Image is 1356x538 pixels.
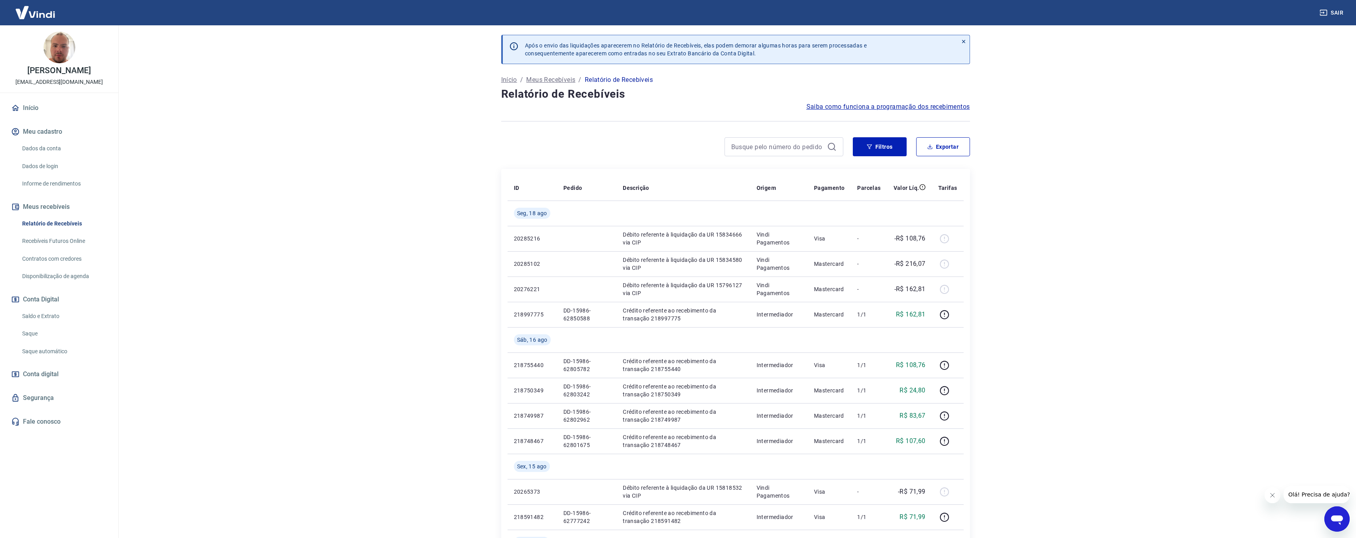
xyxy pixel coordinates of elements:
p: Débito referente à liquidação da UR 15796127 via CIP [623,281,744,297]
p: - [857,285,881,293]
p: 218748467 [514,437,551,445]
p: Vindi Pagamentos [757,231,801,246]
button: Meu cadastro [10,123,109,140]
a: Saldo e Extrato [19,308,109,324]
p: R$ 71,99 [900,512,925,522]
span: Olá! Precisa de ajuda? [5,6,67,12]
p: Débito referente à liquidação da UR 15818532 via CIP [623,484,744,500]
p: 1/1 [857,437,881,445]
p: 218750349 [514,386,551,394]
span: Sex, 15 ago [517,462,547,470]
a: Informe de rendimentos [19,176,109,192]
p: Mastercard [814,412,845,420]
p: Visa [814,361,845,369]
p: Crédito referente ao recebimento da transação 218749987 [623,408,744,424]
p: 20276221 [514,285,551,293]
p: [EMAIL_ADDRESS][DOMAIN_NAME] [15,78,103,86]
p: 20285102 [514,260,551,268]
p: Parcelas [857,184,881,192]
p: R$ 108,76 [896,360,926,370]
a: Saque automático [19,343,109,360]
p: 218749987 [514,412,551,420]
p: 218997775 [514,311,551,318]
img: 034dc4fc-2ac5-4c4d-8049-00eea915e9c0.jpeg [44,32,75,63]
p: Crédito referente ao recebimento da transação 218997775 [623,307,744,322]
input: Busque pelo número do pedido [731,141,824,153]
p: Vindi Pagamentos [757,256,801,272]
p: DD-15986-62801675 [563,433,610,449]
a: Dados da conta [19,140,109,157]
p: Intermediador [757,513,801,521]
p: -R$ 108,76 [894,234,926,243]
p: [PERSON_NAME] [27,66,91,75]
a: Início [501,75,517,85]
p: Relatório de Recebíveis [585,75,653,85]
a: Disponibilização de agenda [19,268,109,284]
a: Meus Recebíveis [526,75,575,85]
p: Após o envio das liquidações aparecerem no Relatório de Recebíveis, elas podem demorar algumas ho... [525,42,867,57]
p: Crédito referente ao recebimento da transação 218591482 [623,509,744,525]
p: Tarifas [938,184,957,192]
p: 218591482 [514,513,551,521]
p: DD-15986-62805782 [563,357,610,373]
p: -R$ 162,81 [894,284,926,294]
p: Mastercard [814,437,845,445]
p: R$ 24,80 [900,386,925,395]
p: - [857,260,881,268]
a: Conta digital [10,366,109,383]
p: DD-15986-62803242 [563,383,610,398]
p: 20265373 [514,488,551,496]
p: 218755440 [514,361,551,369]
p: Vindi Pagamentos [757,484,801,500]
p: 1/1 [857,311,881,318]
p: Intermediador [757,412,801,420]
p: Descrição [623,184,649,192]
p: Mastercard [814,260,845,268]
h4: Relatório de Recebíveis [501,86,970,102]
p: Crédito referente ao recebimento da transação 218750349 [623,383,744,398]
button: Conta Digital [10,291,109,308]
img: Vindi [10,0,61,25]
p: R$ 162,81 [896,310,926,319]
p: Pagamento [814,184,845,192]
a: Saiba como funciona a programação dos recebimentos [806,102,970,112]
p: 1/1 [857,412,881,420]
p: / [520,75,523,85]
p: -R$ 216,07 [894,259,926,269]
p: - [857,488,881,496]
p: / [578,75,581,85]
a: Dados de login [19,158,109,174]
a: Segurança [10,389,109,407]
p: 1/1 [857,386,881,394]
p: Intermediador [757,361,801,369]
button: Exportar [916,137,970,156]
p: 1/1 [857,513,881,521]
span: Conta digital [23,369,59,380]
p: - [857,235,881,242]
p: DD-15986-62850588 [563,307,610,322]
span: Seg, 18 ago [517,209,547,217]
iframe: Fechar mensagem [1265,487,1280,503]
p: Mastercard [814,311,845,318]
a: Recebíveis Futuros Online [19,233,109,249]
button: Sair [1318,6,1346,20]
p: Visa [814,235,845,242]
p: Intermediador [757,437,801,445]
iframe: Mensagem da empresa [1284,486,1350,503]
p: Mastercard [814,285,845,293]
p: R$ 83,67 [900,411,925,421]
a: Saque [19,326,109,342]
button: Meus recebíveis [10,198,109,216]
button: Filtros [853,137,907,156]
p: 1/1 [857,361,881,369]
p: Visa [814,513,845,521]
p: ID [514,184,519,192]
p: Débito referente à liquidação da UR 15834580 via CIP [623,256,744,272]
p: Pedido [563,184,582,192]
p: Crédito referente ao recebimento da transação 218748467 [623,433,744,449]
a: Início [10,99,109,117]
p: Crédito referente ao recebimento da transação 218755440 [623,357,744,373]
p: Valor Líq. [894,184,919,192]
